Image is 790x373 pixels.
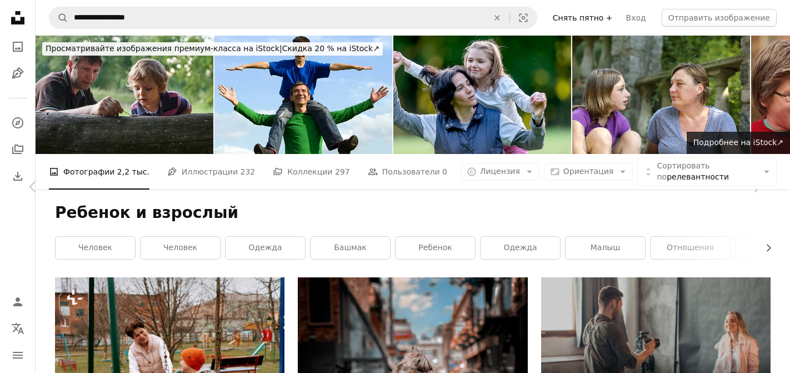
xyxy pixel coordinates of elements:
button: Очистить [485,7,509,28]
button: Визуальный поиск [510,7,537,28]
a: человек [56,237,135,259]
ya-tr-span: Ориентация [563,167,614,176]
ya-tr-span: башмак [334,243,367,252]
a: Пользователи 0 [368,154,447,190]
a: Фото [7,36,29,58]
ya-tr-span: Ребенок и взрослый [55,203,238,222]
button: Ориентация [544,163,633,181]
ya-tr-span: Пользователи [382,166,440,178]
button: Поиск Unsplash [49,7,68,28]
a: Вход [619,9,653,27]
ya-tr-span: Одежда [503,243,537,252]
a: малыш [566,237,645,259]
button: Лицензия [461,163,539,181]
a: Просматривайте изображения премиум-класса на iStock|Скидка 20 % на iStock↗ [36,36,389,62]
img: Молодой отец и его маленький сын смотрят на гусеницу [36,36,213,154]
a: женщина и ребёнок играют в парке [55,349,284,359]
a: Войдите в систему / Зарегистрируйтесь [7,291,29,313]
ya-tr-span: ↗ [373,44,379,53]
ya-tr-span: человек [78,243,112,252]
ya-tr-span: Сортировать по [657,161,709,181]
a: Подробнее на iStock↗ [687,132,790,154]
ya-tr-span: малыш [591,243,620,252]
ya-tr-span: Вход [626,13,646,22]
ya-tr-span: ↗ [777,138,783,147]
a: Одежда [226,237,305,259]
ya-tr-span: Скидка 20 % на iStock [282,44,373,53]
a: Одежда [481,237,560,259]
ya-tr-span: Просматривайте изображения премиум-класса на iStock [46,44,279,53]
button: Сортировать порелевантности [637,157,777,186]
img: Глубокий Разговор [572,36,750,154]
a: отношения [651,237,730,259]
ya-tr-span: 232 [241,167,256,176]
ya-tr-span: Иллюстрации [182,166,238,178]
ya-tr-span: 0 [442,167,447,176]
ya-tr-span: Подробнее на iStock [693,138,777,147]
button: Меню [7,344,29,366]
button: Отправить изображение [662,9,777,27]
ya-tr-span: 297 [335,167,350,176]
a: Иллюстрации 232 [167,154,255,190]
a: Исследовать [7,112,29,134]
a: Иллюстрации [7,62,29,84]
ya-tr-span: человек [163,243,197,252]
ya-tr-span: | [279,44,282,53]
a: ребенок [396,237,475,259]
ya-tr-span: Одежда [248,243,282,252]
ya-tr-span: отношения [667,243,714,252]
ya-tr-span: Отправить изображение [668,13,770,22]
img: полет в небесах [214,36,392,154]
button: Язык [7,317,29,340]
button: прокрутите список вправо [758,237,771,259]
ya-tr-span: ребенок [418,243,452,252]
a: башмак [311,237,390,259]
ya-tr-span: Лицензия [480,167,520,176]
img: Счастливая мать с дочерью [393,36,571,154]
ya-tr-span: релевантности [667,172,729,181]
a: человек [141,237,220,259]
a: Снять пятно + [546,9,619,27]
ya-tr-span: Коллекции [287,166,332,178]
ya-tr-span: Снять пятно + [553,13,613,22]
a: Коллекции 297 [273,154,349,190]
form: Поиск визуальных элементов по всему сайту [49,7,537,29]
